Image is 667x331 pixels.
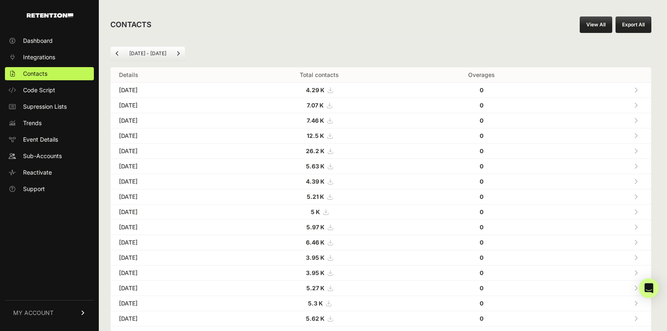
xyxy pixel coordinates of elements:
span: Reactivate [23,168,52,177]
strong: 0 [480,102,483,109]
strong: 7.46 K [307,117,324,124]
strong: 7.07 K [307,102,324,109]
td: [DATE] [111,281,228,296]
span: Dashboard [23,37,53,45]
strong: 0 [480,208,483,215]
strong: 0 [480,147,483,154]
td: [DATE] [111,144,228,159]
strong: 5.21 K [307,193,324,200]
td: [DATE] [111,220,228,235]
strong: 0 [480,224,483,231]
span: Supression Lists [23,103,67,111]
strong: 0 [480,163,483,170]
strong: 0 [480,300,483,307]
td: [DATE] [111,235,228,250]
strong: 4.29 K [306,86,324,93]
td: [DATE] [111,189,228,205]
a: 5.3 K [308,300,331,307]
strong: 0 [480,178,483,185]
a: 4.39 K [306,178,333,185]
span: MY ACCOUNT [13,309,54,317]
td: [DATE] [111,128,228,144]
a: Support [5,182,94,196]
td: [DATE] [111,250,228,266]
strong: 5.63 K [306,163,324,170]
a: Contacts [5,67,94,80]
a: 5.97 K [306,224,333,231]
a: 3.95 K [306,254,333,261]
a: Code Script [5,84,94,97]
th: Overages [410,68,552,83]
strong: 0 [480,239,483,246]
img: Retention.com [27,13,73,18]
span: Contacts [23,70,47,78]
th: Details [111,68,228,83]
td: [DATE] [111,159,228,174]
td: [DATE] [111,113,228,128]
td: [DATE] [111,83,228,98]
a: 4.29 K [306,86,333,93]
a: 5.27 K [306,284,333,291]
a: 5.62 K [306,315,333,322]
strong: 5.62 K [306,315,324,322]
td: [DATE] [111,266,228,281]
a: Next [172,47,185,60]
strong: 0 [480,117,483,124]
a: 3.95 K [306,269,333,276]
strong: 12.5 K [307,132,324,139]
a: 26.2 K [306,147,333,154]
a: MY ACCOUNT [5,300,94,325]
strong: 0 [480,132,483,139]
a: Trends [5,117,94,130]
strong: 3.95 K [306,269,324,276]
a: 7.46 K [307,117,332,124]
span: Code Script [23,86,55,94]
strong: 0 [480,254,483,261]
strong: 6.46 K [306,239,324,246]
strong: 3.95 K [306,254,324,261]
a: Previous [111,47,124,60]
strong: 5.97 K [306,224,324,231]
a: 5.21 K [307,193,332,200]
td: [DATE] [111,311,228,326]
span: Trends [23,119,42,127]
a: 12.5 K [307,132,332,139]
a: Event Details [5,133,94,146]
button: Export All [616,16,651,33]
strong: 0 [480,315,483,322]
td: [DATE] [111,205,228,220]
div: Open Intercom Messenger [639,278,659,298]
strong: 0 [480,86,483,93]
td: [DATE] [111,174,228,189]
strong: 0 [480,269,483,276]
span: Integrations [23,53,55,61]
a: Sub-Accounts [5,149,94,163]
span: Support [23,185,45,193]
a: Integrations [5,51,94,64]
a: Supression Lists [5,100,94,113]
li: [DATE] - [DATE] [124,50,171,57]
strong: 0 [480,284,483,291]
strong: 26.2 K [306,147,324,154]
a: 6.46 K [306,239,333,246]
strong: 5 K [311,208,320,215]
span: Sub-Accounts [23,152,62,160]
td: [DATE] [111,98,228,113]
a: Dashboard [5,34,94,47]
a: 7.07 K [307,102,332,109]
h2: CONTACTS [110,19,152,30]
th: Total contacts [228,68,410,83]
strong: 0 [480,193,483,200]
span: Event Details [23,135,58,144]
a: 5 K [311,208,328,215]
strong: 5.3 K [308,300,323,307]
strong: 5.27 K [306,284,324,291]
a: View All [580,16,612,33]
strong: 4.39 K [306,178,324,185]
a: 5.63 K [306,163,333,170]
a: Reactivate [5,166,94,179]
td: [DATE] [111,296,228,311]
